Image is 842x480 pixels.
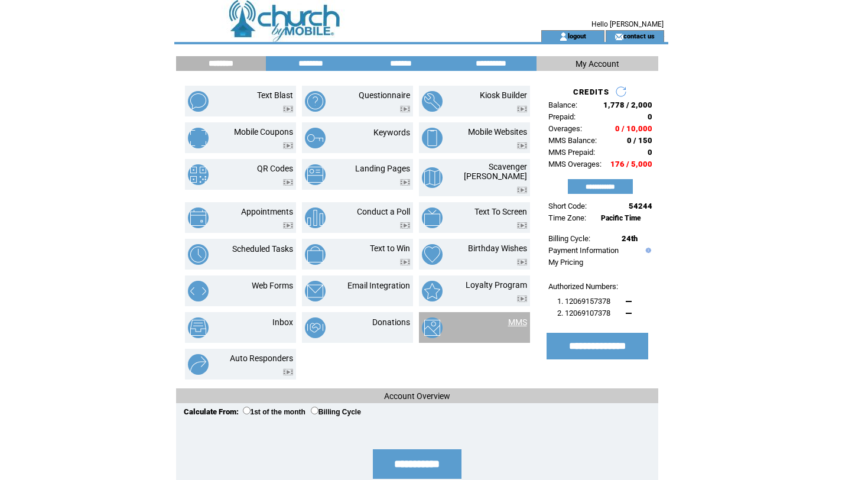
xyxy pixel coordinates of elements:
a: Text to Win [370,244,410,253]
a: Payment Information [548,246,619,255]
img: email-integration.png [305,281,326,301]
span: Pacific Time [601,214,641,222]
img: video.png [517,187,527,193]
a: logout [568,32,586,40]
a: Questionnaire [359,90,410,100]
span: 24th [622,234,638,243]
a: Scheduled Tasks [232,244,293,254]
img: text-blast.png [188,91,209,112]
a: Kiosk Builder [480,90,527,100]
img: kiosk-builder.png [422,91,443,112]
span: 54244 [629,202,652,210]
a: Donations [372,317,410,327]
a: Email Integration [347,281,410,290]
span: CREDITS [573,87,609,96]
img: video.png [517,106,527,112]
a: Scavenger [PERSON_NAME] [464,162,527,181]
img: landing-pages.png [305,164,326,185]
span: Prepaid: [548,112,576,121]
img: birthday-wishes.png [422,244,443,265]
span: Account Overview [384,391,450,401]
span: 0 [648,112,652,121]
img: video.png [400,222,410,229]
label: Billing Cycle [311,408,361,416]
img: mobile-coupons.png [188,128,209,148]
span: 0 [648,148,652,157]
span: Overages: [548,124,582,133]
input: Billing Cycle [311,407,318,414]
img: video.png [283,106,293,112]
img: text-to-screen.png [422,207,443,228]
img: account_icon.gif [559,32,568,41]
img: auto-responders.png [188,354,209,375]
img: web-forms.png [188,281,209,301]
img: video.png [400,259,410,265]
span: 2. 12069107378 [557,309,610,317]
a: Text Blast [257,90,293,100]
a: QR Codes [257,164,293,173]
img: scavenger-hunt.png [422,167,443,188]
img: video.png [517,259,527,265]
span: Time Zone: [548,213,586,222]
a: Conduct a Poll [357,207,410,216]
img: video.png [517,222,527,229]
a: MMS [508,317,527,327]
img: conduct-a-poll.png [305,207,326,228]
label: 1st of the month [243,408,305,416]
img: help.gif [643,248,651,253]
a: Appointments [241,207,293,216]
img: text-to-win.png [305,244,326,265]
img: appointments.png [188,207,209,228]
span: 1,778 / 2,000 [603,100,652,109]
img: mms.png [422,317,443,338]
img: video.png [283,142,293,149]
img: inbox.png [188,317,209,338]
a: Text To Screen [474,207,527,216]
input: 1st of the month [243,407,251,414]
a: Birthday Wishes [468,244,527,253]
img: scheduled-tasks.png [188,244,209,265]
a: Web Forms [252,281,293,290]
a: Auto Responders [230,353,293,363]
img: video.png [283,222,293,229]
img: contact_us_icon.gif [615,32,623,41]
img: keywords.png [305,128,326,148]
img: video.png [400,179,410,186]
span: Balance: [548,100,577,109]
a: Loyalty Program [466,280,527,290]
a: Inbox [272,317,293,327]
a: My Pricing [548,258,583,267]
img: video.png [283,369,293,375]
span: 0 / 150 [627,136,652,145]
a: contact us [623,32,655,40]
span: MMS Balance: [548,136,597,145]
span: 1. 12069157378 [557,297,610,306]
a: Landing Pages [355,164,410,173]
img: video.png [517,296,527,302]
span: 176 / 5,000 [610,160,652,168]
span: Calculate From: [184,407,239,416]
a: Keywords [373,128,410,137]
img: video.png [283,179,293,186]
img: mobile-websites.png [422,128,443,148]
a: Mobile Websites [468,127,527,137]
img: donations.png [305,317,326,338]
img: questionnaire.png [305,91,326,112]
a: Mobile Coupons [234,127,293,137]
span: MMS Overages: [548,160,602,168]
span: 0 / 10,000 [615,124,652,133]
span: Hello [PERSON_NAME] [591,20,664,28]
span: Billing Cycle: [548,234,590,243]
span: My Account [576,59,619,69]
img: loyalty-program.png [422,281,443,301]
img: video.png [400,106,410,112]
span: MMS Prepaid: [548,148,595,157]
span: Authorized Numbers: [548,282,618,291]
span: Short Code: [548,202,587,210]
img: video.png [517,142,527,149]
img: qr-codes.png [188,164,209,185]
